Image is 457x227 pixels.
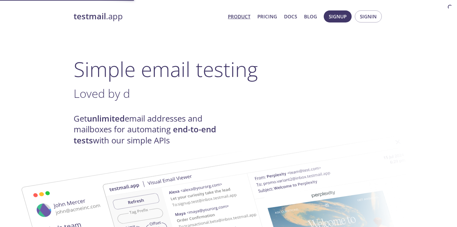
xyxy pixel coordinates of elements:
[74,57,383,81] h1: Simple email testing
[228,12,250,21] a: Product
[74,85,130,101] span: Loved by d
[257,12,277,21] a: Pricing
[284,12,297,21] a: Docs
[74,113,228,146] h4: Get email addresses and mailboxes for automating with our simple APIs
[74,11,106,22] strong: testmail
[74,124,216,146] strong: end-to-end tests
[360,12,377,21] span: Signin
[329,12,347,21] span: Signup
[304,12,317,21] a: Blog
[74,11,223,22] a: testmail.app
[87,113,125,124] strong: unlimited
[324,10,352,22] button: Signup
[355,10,382,22] button: Signin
